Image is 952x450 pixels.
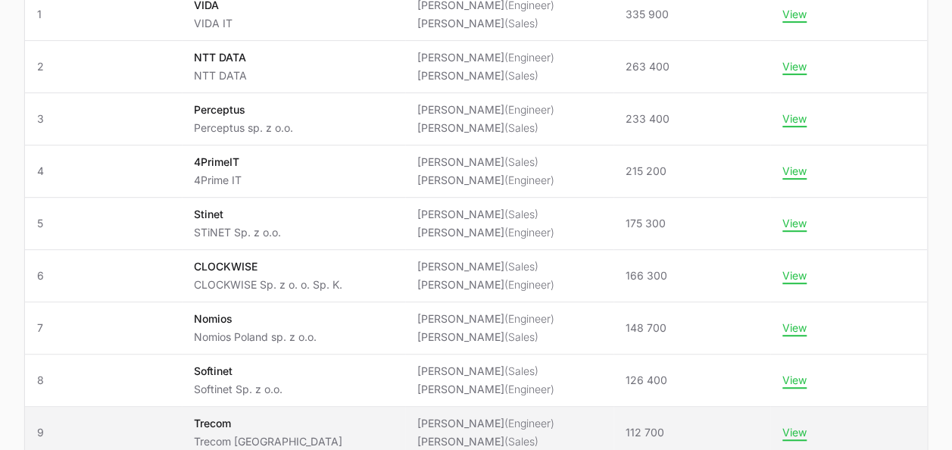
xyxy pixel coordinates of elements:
button: View [782,269,807,283]
li: [PERSON_NAME] [417,102,554,117]
span: 112 700 [626,425,664,440]
span: 6 [37,268,170,283]
li: [PERSON_NAME] [417,120,554,136]
li: [PERSON_NAME] [417,434,554,449]
p: Softinet Sp. z o.o. [194,382,282,397]
button: View [782,426,807,439]
span: 166 300 [626,268,667,283]
p: 4Prime IT [194,173,242,188]
p: Nomios [194,311,317,327]
span: 215 200 [626,164,666,179]
p: STiNET Sp. z o.o. [194,225,281,240]
button: View [782,60,807,73]
span: (Sales) [504,330,538,343]
span: (Sales) [504,69,538,82]
p: Softinet [194,364,282,379]
span: (Sales) [504,155,538,168]
button: View [782,373,807,387]
span: 7 [37,320,170,336]
li: [PERSON_NAME] [417,50,554,65]
span: 8 [37,373,170,388]
li: [PERSON_NAME] [417,225,554,240]
p: Perceptus sp. z o.o. [194,120,293,136]
span: 9 [37,425,170,440]
span: (Engineer) [504,51,554,64]
li: [PERSON_NAME] [417,259,554,274]
span: 263 400 [626,59,670,74]
p: NTT DATA [194,50,247,65]
li: [PERSON_NAME] [417,277,554,292]
span: (Engineer) [504,278,554,291]
span: (Sales) [504,208,538,220]
span: (Engineer) [504,226,554,239]
li: [PERSON_NAME] [417,16,554,31]
li: [PERSON_NAME] [417,330,554,345]
span: 5 [37,216,170,231]
li: [PERSON_NAME] [417,155,554,170]
span: (Engineer) [504,417,554,430]
p: CLOCKWISE Sp. z o. o. Sp. K. [194,277,342,292]
p: CLOCKWISE [194,259,342,274]
button: View [782,164,807,178]
li: [PERSON_NAME] [417,311,554,327]
li: [PERSON_NAME] [417,207,554,222]
span: 2 [37,59,170,74]
span: 4 [37,164,170,179]
p: Perceptus [194,102,293,117]
p: NTT DATA [194,68,247,83]
li: [PERSON_NAME] [417,364,554,379]
span: (Sales) [504,364,538,377]
p: Stinet [194,207,281,222]
span: (Sales) [504,121,538,134]
li: [PERSON_NAME] [417,173,554,188]
button: View [782,112,807,126]
p: Trecom [GEOGRAPHIC_DATA] [194,434,342,449]
p: Trecom [194,416,342,431]
span: 1 [37,7,170,22]
span: (Engineer) [504,383,554,395]
li: [PERSON_NAME] [417,382,554,397]
button: View [782,8,807,21]
li: [PERSON_NAME] [417,68,554,83]
li: [PERSON_NAME] [417,416,554,431]
span: (Sales) [504,435,538,448]
p: Nomios Poland sp. z o.o. [194,330,317,345]
span: (Engineer) [504,103,554,116]
span: 233 400 [626,111,670,127]
span: 126 400 [626,373,667,388]
span: (Engineer) [504,173,554,186]
span: (Engineer) [504,312,554,325]
span: 148 700 [626,320,666,336]
button: View [782,321,807,335]
span: (Sales) [504,17,538,30]
span: 175 300 [626,216,666,231]
p: 4PrimeIT [194,155,242,170]
button: View [782,217,807,230]
span: 335 900 [626,7,669,22]
span: 3 [37,111,170,127]
p: VIDA IT [194,16,233,31]
span: (Sales) [504,260,538,273]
